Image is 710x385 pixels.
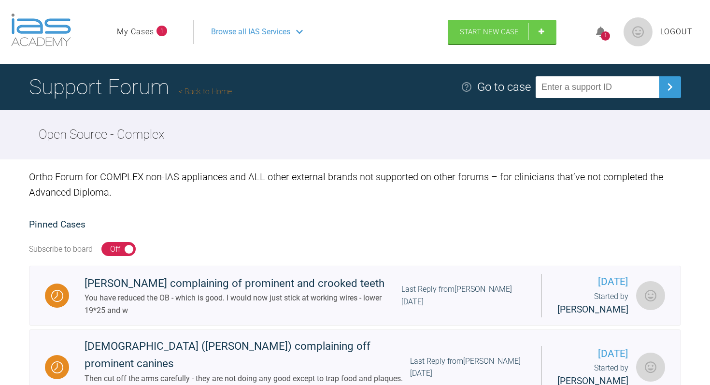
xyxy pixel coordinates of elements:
[410,355,526,380] div: Last Reply from [PERSON_NAME] [DATE]
[536,76,659,98] input: Enter a support ID
[85,292,401,316] div: You have reduced the OB - which is good. I would now just stick at working wires - lower 19*25 and w
[29,159,681,210] div: Ortho Forum for COMPLEX non-IAS appliances and ALL other external brands not supported on other f...
[624,17,653,46] img: profile.png
[557,304,628,315] span: [PERSON_NAME]
[448,20,556,44] a: Start New Case
[110,243,120,256] div: Off
[11,14,71,46] img: logo-light.3e3ef733.png
[156,26,167,36] span: 1
[461,81,472,93] img: help.e70b9f3d.svg
[636,353,665,382] img: Niall Conaty
[29,217,681,232] h2: Pinned Cases
[85,275,401,292] div: [PERSON_NAME] complaining of prominent and crooked teeth
[460,28,519,36] span: Start New Case
[51,290,63,302] img: Waiting
[117,26,154,38] a: My Cases
[29,243,93,256] div: Subscribe to board
[601,31,610,41] div: 1
[179,87,232,96] a: Back to Home
[660,26,693,38] a: Logout
[662,79,678,95] img: chevronRight.28bd32b0.svg
[557,290,628,317] div: Started by
[39,125,164,145] h2: Open Source - Complex
[29,266,681,326] a: Waiting[PERSON_NAME] complaining of prominent and crooked teethYou have reduced the OB - which is...
[557,346,628,362] span: [DATE]
[401,283,526,308] div: Last Reply from [PERSON_NAME] [DATE]
[85,338,410,372] div: [DEMOGRAPHIC_DATA] ([PERSON_NAME]) complaining off prominent canines
[477,78,531,96] div: Go to case
[211,26,290,38] span: Browse all IAS Services
[636,281,665,310] img: Niall Conaty
[557,274,628,290] span: [DATE]
[51,361,63,373] img: Waiting
[29,70,232,104] h1: Support Forum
